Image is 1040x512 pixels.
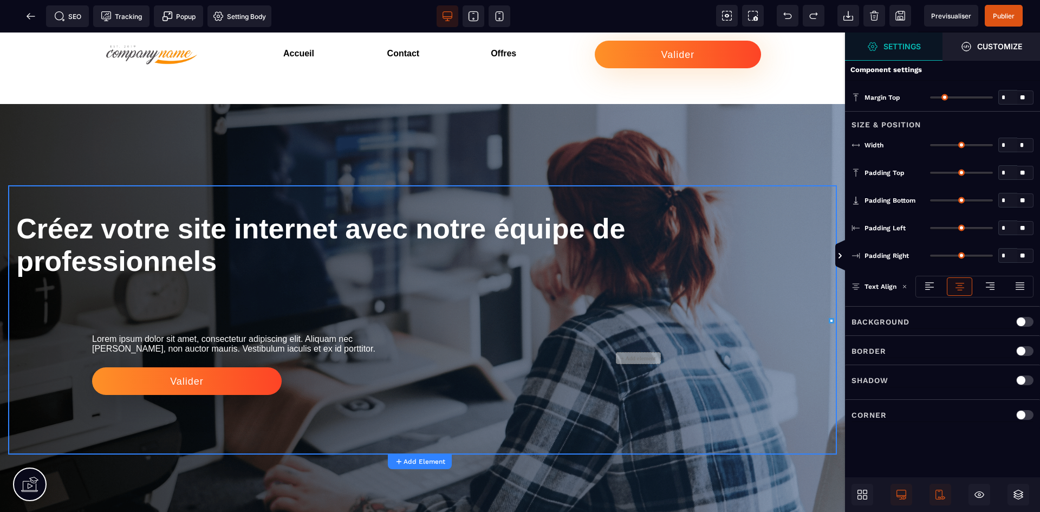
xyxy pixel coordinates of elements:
span: Padding Bottom [864,196,915,205]
span: Width [864,141,883,150]
img: loading [902,284,907,289]
h1: Créez votre site internet avec notre équipe de professionnels [16,174,828,250]
p: Corner [851,409,887,422]
button: Valider [92,335,282,362]
h3: Offres [491,14,595,29]
span: Open Layers [1007,484,1029,505]
span: Previsualiser [931,12,971,20]
text: Lorem ipsum dolor sit amet, consectetur adipiscing elit. Aliquam nec [PERSON_NAME], non auctor ma... [92,299,524,324]
p: Background [851,315,909,328]
strong: Customize [977,42,1022,50]
span: Margin Top [864,93,900,102]
span: Padding Right [864,251,909,260]
span: Popup [162,11,196,22]
span: Padding Left [864,224,906,232]
img: 0e46401d7cf1cabc84698d50b6b0ba7f_Capture_d_%C3%A9cran_2023-08-07_120320-removebg-preview.png [99,8,207,34]
span: Preview [924,5,978,27]
p: Shadow [851,374,888,387]
div: Size & Position [845,111,1040,131]
span: Tracking [101,11,142,22]
span: View components [716,5,738,27]
span: Open Blocks [851,484,873,505]
button: Valider [595,8,761,36]
h3: Accueil [283,14,387,29]
strong: Add Element [404,458,445,465]
span: Open Style Manager [942,33,1040,61]
span: Settings [845,33,942,61]
span: Desktop Only [890,484,912,505]
div: Component settings [845,60,1040,81]
span: Mobile Only [929,484,951,505]
button: Add Element [388,454,452,469]
span: Hide/Show Block [968,484,990,505]
span: Publier [993,12,1015,20]
p: Border [851,345,886,358]
h3: Contact [387,14,491,29]
span: Screenshot [742,5,764,27]
strong: Settings [883,42,921,50]
p: Text Align [851,281,896,292]
span: Setting Body [213,11,266,22]
span: SEO [54,11,81,22]
span: Padding Top [864,168,905,177]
